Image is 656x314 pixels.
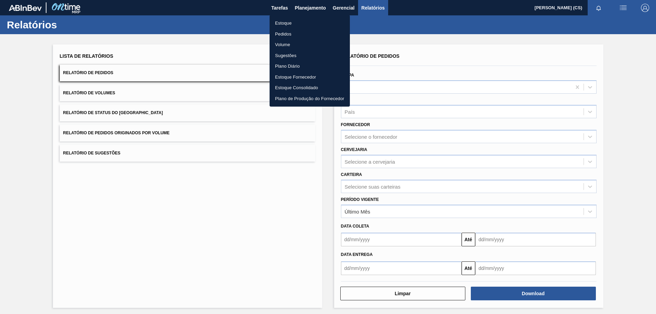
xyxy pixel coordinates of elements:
[270,93,350,104] a: Plano de Produção do Fornecedor
[270,61,350,72] a: Plano Diário
[270,29,350,40] a: Pedidos
[270,72,350,83] a: Estoque Fornecedor
[270,39,350,50] a: Volume
[270,82,350,93] a: Estoque Consolidado
[270,18,350,29] a: Estoque
[270,50,350,61] a: Sugestões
